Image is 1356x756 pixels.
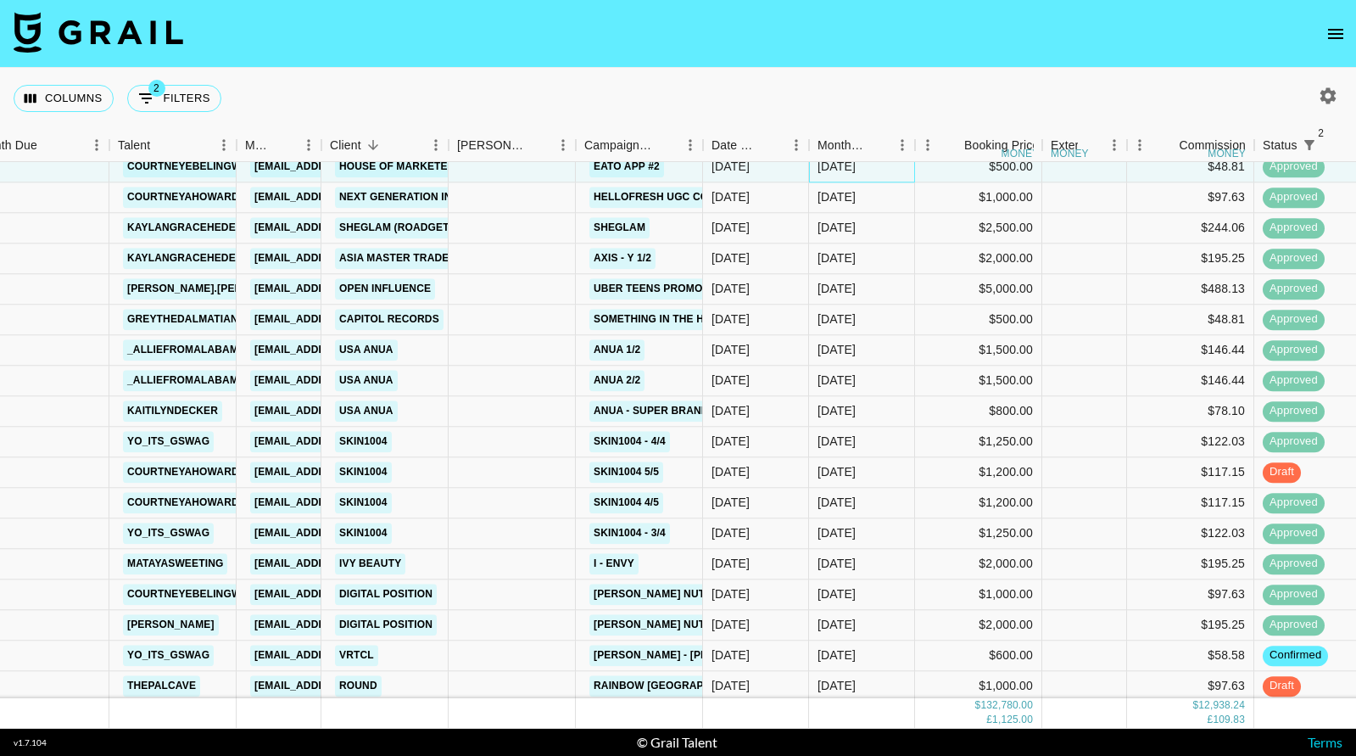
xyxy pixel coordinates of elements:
a: SKIN1004 [335,431,392,452]
div: $146.44 [1127,366,1254,396]
div: Sep '25 [818,220,856,237]
div: 9/20/2025 [711,647,750,664]
div: $500.00 [915,152,1042,182]
div: money [1002,148,1040,159]
div: Campaign (Type) [584,129,654,162]
button: Menu [678,132,703,158]
div: $ [975,699,981,714]
div: $195.25 [1127,549,1254,580]
div: © Grail Talent [637,734,717,751]
div: 9/25/2025 [711,678,750,695]
a: Capitol Records [335,309,444,330]
a: [EMAIL_ADDRESS][DOMAIN_NAME] [250,645,440,666]
div: $1,000.00 [915,671,1042,702]
span: approved [1263,404,1325,420]
div: $58.58 [1127,641,1254,671]
div: 7/24/2025 [711,495,750,512]
img: Grail Talent [14,12,183,53]
a: Uber Teens Promo [589,278,706,300]
a: [EMAIL_ADDRESS][DOMAIN_NAME] [250,614,440,636]
a: courtneyahoward [123,492,243,513]
a: [EMAIL_ADDRESS][DOMAIN_NAME] [250,462,440,483]
div: v 1.7.104 [14,737,47,748]
a: [EMAIL_ADDRESS][DOMAIN_NAME] [250,370,440,391]
a: ANUA 2/2 [589,370,645,391]
span: approved [1263,434,1325,451]
a: ANUA - Super Brand Day [589,400,737,422]
a: [EMAIL_ADDRESS][DOMAIN_NAME] [250,339,440,361]
div: $78.10 [1127,396,1254,427]
div: $195.25 [1127,610,1254,641]
div: Sep '25 [818,403,856,420]
div: $97.63 [1127,182,1254,213]
a: courtneyebelingwood [123,156,269,177]
div: 8/21/2025 [711,281,750,298]
a: Ivy Beauty [335,553,405,574]
a: matayasweeting [123,553,227,574]
a: courtneyahoward [123,187,243,208]
a: [EMAIL_ADDRESS][DOMAIN_NAME] [250,309,440,330]
div: Commission [1179,129,1246,162]
span: approved [1263,160,1325,176]
div: Sep '25 [818,434,856,451]
div: Sep '25 [818,250,856,267]
div: Booker [449,129,576,162]
div: 7/24/2025 [711,464,750,481]
div: 8/21/2025 [711,586,750,603]
div: Talent [118,129,150,162]
div: 8/22/2025 [711,403,750,420]
div: £ [986,714,992,728]
a: _alliefromalabama_ [123,339,256,361]
span: approved [1263,587,1325,603]
div: Manager [245,129,272,162]
span: 2 [148,80,165,97]
div: Sep '25 [818,647,856,664]
span: approved [1263,496,1325,512]
div: $122.03 [1127,518,1254,549]
a: Skin1004 5/5 [589,462,663,483]
div: Campaign (Type) [576,129,703,162]
a: Terms [1308,734,1342,750]
div: $1,250.00 [915,427,1042,457]
div: $48.81 [1127,152,1254,182]
span: approved [1263,557,1325,573]
button: Select columns [14,85,114,112]
div: 2 active filters [1297,133,1321,157]
a: Open Influence [335,278,435,300]
a: SKIN1004 [335,492,392,513]
a: _alliefromalabama_ [123,370,256,391]
button: Sort [940,133,964,157]
a: [EMAIL_ADDRESS][DOMAIN_NAME] [250,248,440,269]
button: Menu [784,132,809,158]
div: Client [321,129,449,162]
a: kaylangracehedenskog [123,248,278,269]
div: Status [1263,129,1297,162]
a: HelloFresh UGC Collab [589,187,740,208]
a: courtneyahoward [123,462,243,483]
button: Menu [296,132,321,158]
div: 9/17/2025 [711,311,750,328]
div: $97.63 [1127,671,1254,702]
div: $146.44 [1127,335,1254,366]
a: [EMAIL_ADDRESS][DOMAIN_NAME] [250,675,440,697]
button: Menu [890,132,915,158]
div: $ [1192,699,1198,714]
a: [PERSON_NAME] [123,614,219,636]
span: approved [1263,373,1325,389]
a: Sheglam (RoadGet Business PTE) [335,217,536,238]
button: Menu [423,132,449,158]
a: USA Anua [335,400,398,422]
button: Show filters [1297,133,1321,157]
a: ANUA 1/2 [589,339,645,361]
a: [EMAIL_ADDRESS][DOMAIN_NAME] [250,400,440,422]
a: AXIS - Y 1/2 [589,248,656,269]
div: $1,500.00 [915,335,1042,366]
a: [EMAIL_ADDRESS][DOMAIN_NAME] [250,492,440,513]
a: greythedalmatian [123,309,243,330]
a: Skin1004 - 4/4 [589,431,670,452]
span: confirmed [1263,648,1328,664]
span: approved [1263,221,1325,237]
a: Round [335,675,382,697]
div: Sep '25 [818,342,856,359]
div: $48.81 [1127,305,1254,335]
